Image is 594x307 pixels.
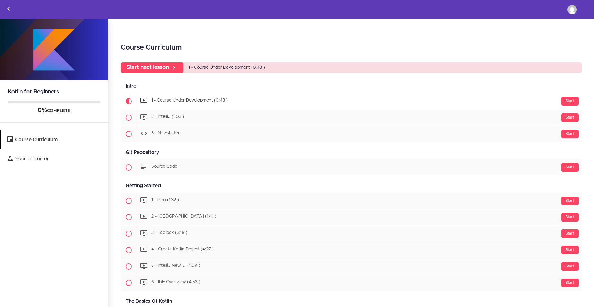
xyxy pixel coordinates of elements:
a: Start Source Code [121,159,582,175]
a: Current item Start 1 - Course Under Development (0:43 ) [121,93,582,109]
span: 6 - IDE Overview (4:53 ) [151,280,200,284]
span: 4 - Create Kotlin Project (4:27 ) [151,247,214,252]
div: Start [561,163,579,172]
div: Intro [121,79,582,93]
span: 1 - Course Under Development (0:43 ) [151,98,228,103]
a: Start 5 - IntelliJ New UI (1:09 ) [121,258,582,275]
div: Start [561,246,579,254]
a: Start 2 - IntelliJ (1:03 ) [121,110,582,126]
a: Course Curriculum [1,130,108,149]
div: Start [561,279,579,287]
span: 0% [37,107,47,113]
a: Start 1 - Intro (1:32 ) [121,193,582,209]
div: Start [561,229,579,238]
span: 3 - Newsletter [151,131,179,136]
span: Current item [121,93,137,109]
span: 2 - IntelliJ (1:03 ) [151,115,184,119]
div: Start [561,130,579,138]
svg: Back to courses [5,5,12,12]
div: COMPLETE [8,106,100,115]
div: Git Repository [121,145,582,159]
div: Start [561,97,579,106]
span: 3 - Toolbox (3:16 ) [151,231,187,235]
a: Start 3 - Newsletter [121,126,582,142]
span: 1 - Course Under Development (0:43 ) [188,65,265,70]
a: Start 4 - Create Kotlin Project (4:27 ) [121,242,582,258]
div: Start [561,113,579,122]
span: Source Code [151,165,177,169]
div: Start [561,197,579,205]
a: Start 6 - IDE Overview (4:53 ) [121,275,582,291]
span: 1 - Intro (1:32 ) [151,198,179,202]
div: Getting Started [121,179,582,193]
h2: Course Curriculum [121,42,582,53]
a: Start 2 - [GEOGRAPHIC_DATA] (1:41 ) [121,209,582,225]
a: Your Instructor [1,149,108,168]
div: Start [561,213,579,222]
span: 5 - IntelliJ New UI (1:09 ) [151,264,200,268]
span: 2 - [GEOGRAPHIC_DATA] (1:41 ) [151,214,216,219]
a: Start 3 - Toolbox (3:16 ) [121,226,582,242]
div: Start [561,262,579,271]
a: Start next lesson [121,62,183,73]
a: Back to courses [0,0,17,19]
img: acrowell007@gmail.com [567,5,577,14]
